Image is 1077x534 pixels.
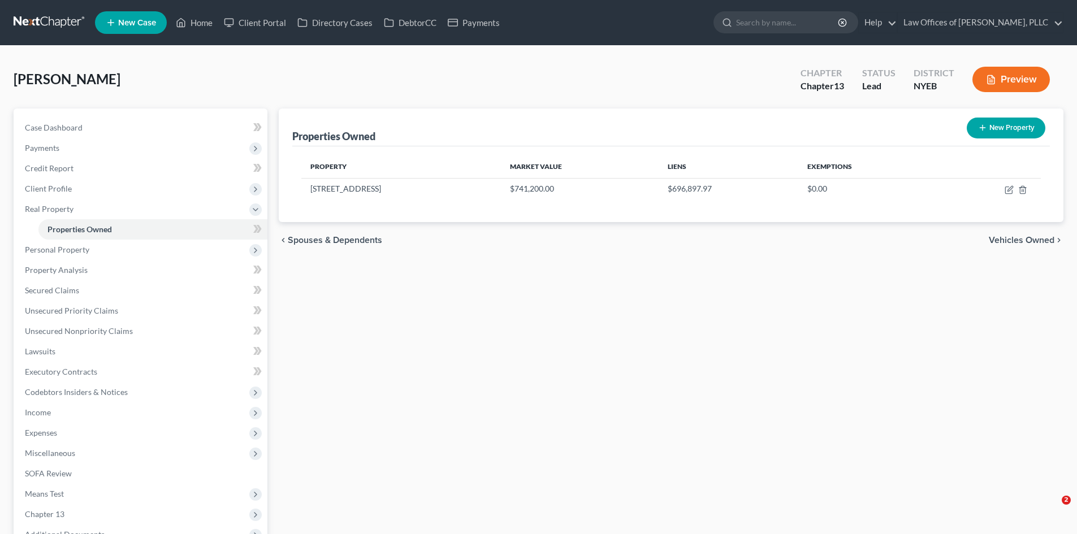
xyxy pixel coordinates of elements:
[16,260,267,280] a: Property Analysis
[801,67,844,80] div: Chapter
[798,178,939,199] td: $0.00
[14,71,120,87] span: [PERSON_NAME]
[914,80,954,93] div: NYEB
[1039,496,1066,523] iframe: Intercom live chat
[25,184,72,193] span: Client Profile
[25,326,133,336] span: Unsecured Nonpriority Claims
[989,236,1054,245] span: Vehicles Owned
[1054,236,1063,245] i: chevron_right
[25,489,64,498] span: Means Test
[16,321,267,341] a: Unsecured Nonpriority Claims
[118,19,156,27] span: New Case
[378,12,442,33] a: DebtorCC
[25,468,72,478] span: SOFA Review
[659,155,798,178] th: Liens
[25,245,89,254] span: Personal Property
[25,204,73,214] span: Real Property
[279,236,288,245] i: chevron_left
[834,80,844,91] span: 13
[25,387,128,397] span: Codebtors Insiders & Notices
[442,12,505,33] a: Payments
[914,67,954,80] div: District
[279,236,382,245] button: chevron_left Spouses & Dependents
[25,306,118,315] span: Unsecured Priority Claims
[16,463,267,484] a: SOFA Review
[301,178,501,199] td: [STREET_ADDRESS]
[38,219,267,240] a: Properties Owned
[25,265,88,275] span: Property Analysis
[1062,496,1071,505] span: 2
[25,346,55,356] span: Lawsuits
[218,12,292,33] a: Client Portal
[25,285,79,295] span: Secured Claims
[736,12,840,33] input: Search by name...
[16,362,267,382] a: Executory Contracts
[801,80,844,93] div: Chapter
[862,67,896,80] div: Status
[898,12,1063,33] a: Law Offices of [PERSON_NAME], PLLC
[989,236,1063,245] button: Vehicles Owned chevron_right
[659,178,798,199] td: $696,897.97
[16,158,267,179] a: Credit Report
[798,155,939,178] th: Exemptions
[16,341,267,362] a: Lawsuits
[25,367,97,376] span: Executory Contracts
[25,143,59,153] span: Payments
[16,118,267,138] a: Case Dashboard
[862,80,896,93] div: Lead
[967,118,1045,138] button: New Property
[25,448,75,458] span: Miscellaneous
[25,163,73,173] span: Credit Report
[47,224,112,234] span: Properties Owned
[25,123,83,132] span: Case Dashboard
[25,509,64,519] span: Chapter 13
[301,155,501,178] th: Property
[25,428,57,437] span: Expenses
[292,12,378,33] a: Directory Cases
[16,301,267,321] a: Unsecured Priority Claims
[170,12,218,33] a: Home
[288,236,382,245] span: Spouses & Dependents
[25,407,51,417] span: Income
[16,280,267,301] a: Secured Claims
[859,12,897,33] a: Help
[292,129,375,143] div: Properties Owned
[972,67,1050,92] button: Preview
[501,155,659,178] th: Market Value
[501,178,659,199] td: $741,200.00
